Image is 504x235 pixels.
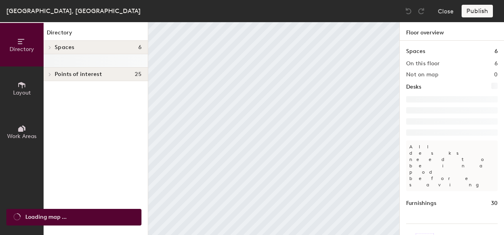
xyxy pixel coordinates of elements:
[494,72,498,78] h2: 0
[406,83,421,91] h1: Desks
[406,61,440,67] h2: On this floor
[135,71,141,78] span: 25
[10,46,34,53] span: Directory
[6,6,141,16] div: [GEOGRAPHIC_DATA], [GEOGRAPHIC_DATA]
[55,44,74,51] span: Spaces
[438,5,454,17] button: Close
[7,133,36,140] span: Work Areas
[138,44,141,51] span: 6
[417,7,425,15] img: Redo
[44,28,148,41] h1: Directory
[25,213,67,222] span: Loading map ...
[406,72,438,78] h2: Not on map
[494,47,498,56] h1: 6
[406,199,436,208] h1: Furnishings
[405,7,412,15] img: Undo
[491,199,498,208] h1: 30
[55,71,102,78] span: Points of interest
[406,47,425,56] h1: Spaces
[406,140,498,191] p: All desks need to be in a pod before saving
[494,61,498,67] h2: 6
[148,22,399,235] canvas: Map
[13,89,31,96] span: Layout
[400,22,504,41] h1: Floor overview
